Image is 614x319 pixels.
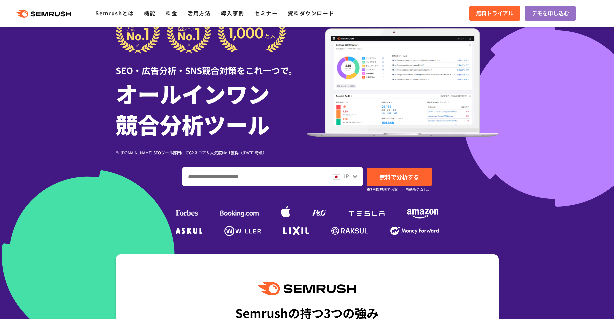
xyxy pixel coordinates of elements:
[183,168,327,186] input: ドメイン、キーワードまたはURLを入力してください
[525,6,576,21] a: デモを申し込む
[469,6,520,21] a: 無料トライアル
[379,173,419,181] span: 無料で分析する
[116,149,307,156] div: ※ [DOMAIN_NAME] SEOツール部門にてG2スコア＆人気度No.1獲得（[DATE]時点）
[367,168,432,186] a: 無料で分析する
[95,9,134,17] a: Semrushとは
[116,54,307,77] div: SEO・広告分析・SNS競合対策をこれ一つで。
[532,9,569,18] span: デモを申し込む
[288,9,334,17] a: 資料ダウンロード
[166,9,177,17] a: 料金
[187,9,211,17] a: 活用方法
[144,9,156,17] a: 機能
[476,9,513,18] span: 無料トライアル
[343,172,349,180] span: JP
[116,78,307,139] h1: オールインワン 競合分析ツール
[258,282,356,295] img: Semrush
[221,9,244,17] a: 導入事例
[254,9,278,17] a: セミナー
[367,186,431,193] small: ※7日間無料でお試し。自動課金なし。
